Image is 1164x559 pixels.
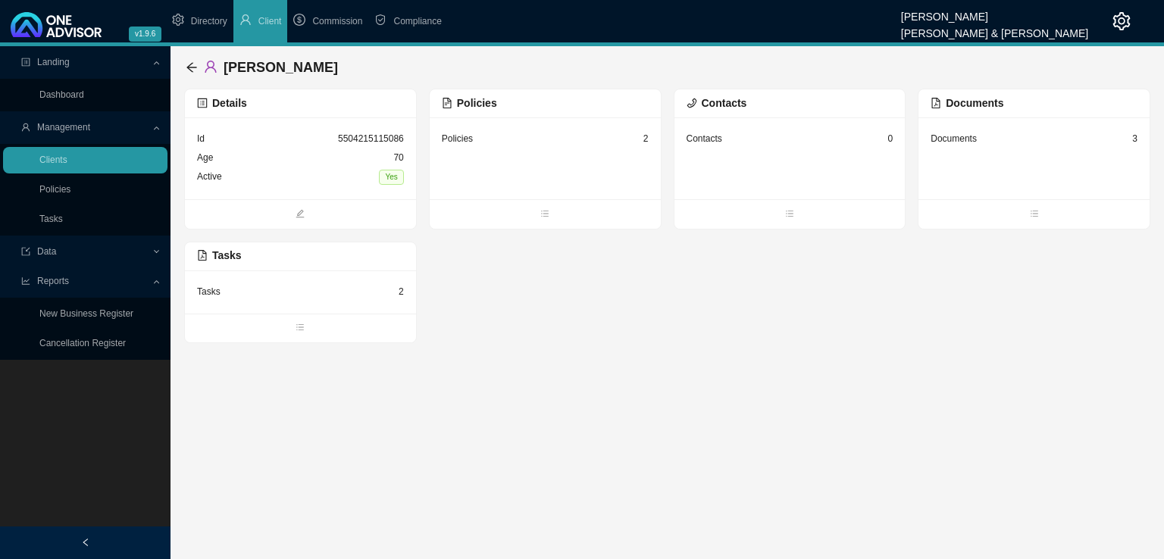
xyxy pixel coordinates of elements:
[374,14,386,26] span: safety
[39,155,67,165] a: Clients
[197,98,208,108] span: profile
[191,16,227,27] span: Directory
[643,131,649,146] div: 2
[197,131,205,146] div: Id
[81,538,90,547] span: left
[21,276,30,286] span: line-chart
[186,61,198,74] div: back
[442,98,452,108] span: file-text
[293,14,305,26] span: dollar
[224,60,338,75] span: [PERSON_NAME]
[393,16,441,27] span: Compliance
[393,152,403,163] span: 70
[674,208,906,223] span: bars
[197,97,247,109] span: Details
[687,97,747,109] span: Contacts
[39,184,70,195] a: Policies
[39,214,63,224] a: Tasks
[21,58,30,67] span: profile
[430,208,661,223] span: bars
[129,27,161,42] span: v1.9.6
[197,249,242,261] span: Tasks
[37,276,69,286] span: Reports
[1112,12,1131,30] span: setting
[901,4,1088,20] div: [PERSON_NAME]
[197,250,208,261] span: file-pdf
[258,16,282,27] span: Client
[687,98,697,108] span: phone
[197,169,222,185] div: Active
[37,246,56,257] span: Data
[37,57,70,67] span: Landing
[197,150,213,165] div: Age
[1132,131,1137,146] div: 3
[185,208,416,223] span: edit
[21,247,30,256] span: import
[918,208,1150,223] span: bars
[21,123,30,132] span: user
[239,14,252,26] span: user
[399,284,404,299] div: 2
[379,170,403,185] span: Yes
[39,89,84,100] a: Dashboard
[185,321,416,336] span: bars
[39,308,133,319] a: New Business Register
[39,338,126,348] a: Cancellation Register
[172,14,184,26] span: setting
[197,284,221,299] div: Tasks
[338,131,404,146] div: 5504215115086
[931,97,1003,109] span: Documents
[312,16,362,27] span: Commission
[931,98,941,108] span: file-pdf
[11,12,102,37] img: 2df55531c6924b55f21c4cf5d4484680-logo-light.svg
[931,131,977,146] div: Documents
[901,20,1088,37] div: [PERSON_NAME] & [PERSON_NAME]
[186,61,198,73] span: arrow-left
[687,131,722,146] div: Contacts
[442,97,497,109] span: Policies
[888,131,893,146] div: 0
[37,122,90,133] span: Management
[204,60,217,73] span: user
[442,131,473,146] div: Policies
